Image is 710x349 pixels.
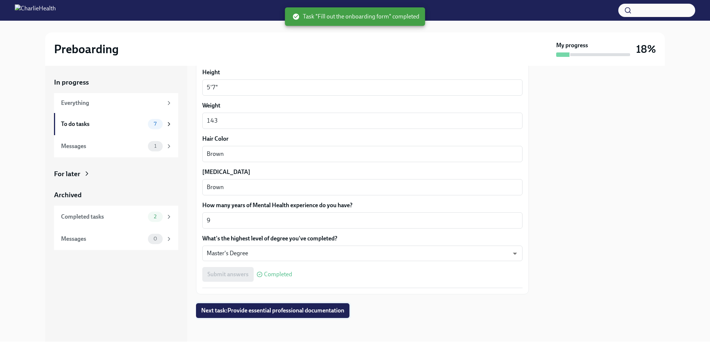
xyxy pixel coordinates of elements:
a: Messages0 [54,228,178,250]
span: 1 [150,143,161,149]
img: CharlieHealth [15,4,56,16]
div: Messages [61,235,145,243]
span: Next task : Provide essential professional documentation [201,307,344,314]
label: Height [202,68,523,76]
textarea: 143 [207,116,518,125]
h2: Preboarding [54,42,119,57]
a: Everything [54,93,178,113]
div: For later [54,169,80,179]
label: What's the highest level of degree you've completed? [202,235,523,243]
span: 2 [149,214,161,219]
textarea: Brown [207,183,518,192]
div: Messages [61,142,145,150]
label: How many years of Mental Health experience do you have? [202,201,523,209]
a: Archived [54,190,178,200]
div: To do tasks [61,120,145,128]
label: Weight [202,102,523,110]
textarea: Brown [207,150,518,158]
span: 0 [149,236,162,242]
div: Everything [61,99,163,107]
div: Completed tasks [61,213,145,221]
span: Task "Fill out the onboarding form" completed [293,13,419,21]
span: 7 [149,121,161,127]
strong: My progress [556,41,588,49]
textarea: 9 [207,216,518,225]
a: For later [54,169,178,179]
button: Next task:Provide essential professional documentation [196,303,349,318]
a: In progress [54,78,178,87]
textarea: 5'7" [207,83,518,92]
a: Completed tasks2 [54,206,178,228]
label: [MEDICAL_DATA] [202,168,523,176]
div: Master's Degree [202,246,523,261]
a: Messages1 [54,135,178,157]
label: Hair Color [202,135,523,143]
span: Completed [264,271,292,277]
a: To do tasks7 [54,113,178,135]
h3: 18% [636,42,656,56]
